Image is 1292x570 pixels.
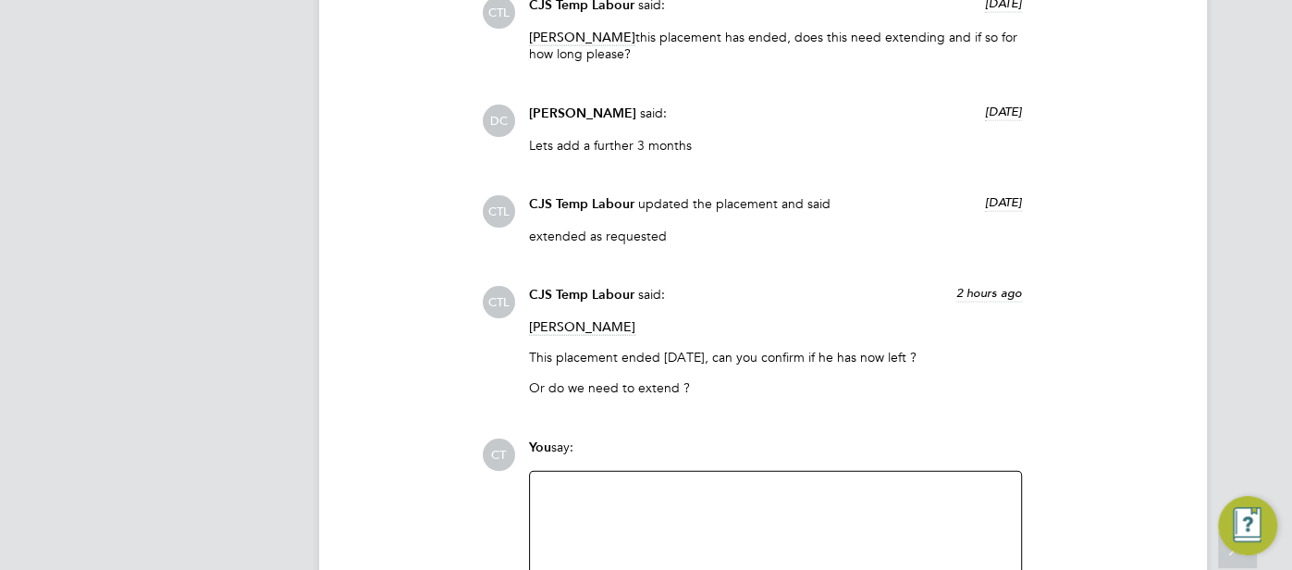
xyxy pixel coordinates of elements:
[529,29,1022,62] p: this placement has ended, does this need extending and if so for how long please?
[529,105,636,121] span: [PERSON_NAME]
[529,349,1022,366] p: This placement ended [DATE], can you confirm if he has now left ?
[640,105,667,121] span: said:
[529,440,551,455] span: You
[956,285,1022,301] span: 2 hours ago
[1218,496,1277,555] button: Engage Resource Center
[483,439,515,471] span: CT
[529,318,635,336] span: [PERSON_NAME]
[529,439,1022,471] div: say:
[638,195,831,212] span: updated the placement and said
[529,137,1022,154] p: Lets add a further 3 months
[985,194,1022,210] span: [DATE]
[529,228,1022,244] p: extended as requested
[529,29,635,46] span: [PERSON_NAME]
[529,196,634,212] span: CJS Temp Labour
[529,287,634,303] span: CJS Temp Labour
[483,105,515,137] span: DC
[529,379,1022,396] p: Or do we need to extend ?
[638,286,665,303] span: said:
[985,104,1022,119] span: [DATE]
[483,286,515,318] span: CTL
[483,195,515,228] span: CTL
